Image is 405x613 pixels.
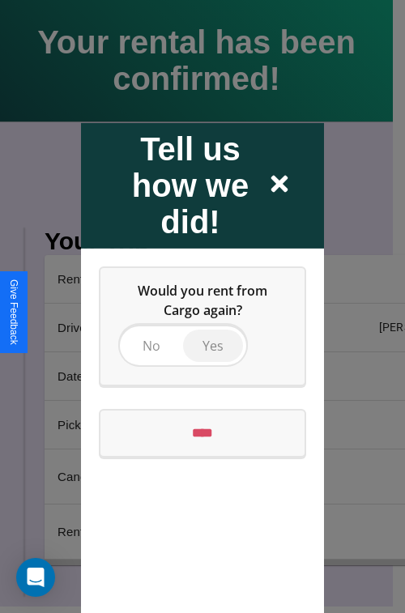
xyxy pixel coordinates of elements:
[16,558,55,597] div: Open Intercom Messenger
[113,130,267,240] h2: Tell us how we did!
[138,281,271,318] span: Would you rent from Cargo again?
[202,336,224,354] span: Yes
[143,336,160,354] span: No
[8,279,19,345] div: Give Feedback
